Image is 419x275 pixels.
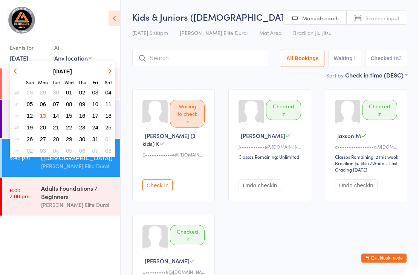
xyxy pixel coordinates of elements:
div: J•••••••••••e@[DOMAIN_NAME] [239,143,303,150]
button: 03 [37,146,49,156]
span: [DATE] 5:00pm [132,29,168,36]
button: 31 [90,134,101,144]
button: 08 [102,146,114,156]
time: 5:00 - 5:45 pm [10,148,30,160]
button: 12 [24,111,36,121]
button: 22 [63,122,75,132]
div: Checked in [362,100,397,120]
small: Monday [38,79,48,85]
span: 08 [66,101,72,107]
span: 13 [40,112,46,119]
div: a••••••••••••••••a@[DOMAIN_NAME] [335,143,399,150]
input: Search [132,50,268,67]
small: Tuesday [52,79,60,85]
button: Check in [142,179,173,191]
a: 6:00 -7:00 amAdults Beginners No Gi[PERSON_NAME] Elite Dural [2,68,120,99]
button: 18 [102,111,114,121]
span: 19 [27,124,33,131]
span: 06 [79,147,86,154]
span: 08 [105,147,112,154]
div: [PERSON_NAME] Elite Dural [41,201,114,209]
span: 03 [40,147,46,154]
button: 04 [102,87,114,97]
div: 3 [399,55,402,61]
span: 01 [105,136,112,142]
button: All Bookings [281,50,324,67]
a: 6:00 -7:00 pmAdults Foundations / Beginners[PERSON_NAME] Elite Dural [2,178,120,216]
button: Undo checkin [239,179,281,191]
time: 6:00 - 7:00 pm [10,187,29,199]
small: Wednesday [64,79,74,85]
button: 29 [63,134,75,144]
button: 19 [24,122,36,132]
div: Events for [10,41,47,54]
button: Undo checkin [335,179,378,191]
button: 14 [50,111,62,121]
em: 41 [15,101,18,107]
div: Any location [54,54,92,62]
span: 12 [27,112,33,119]
div: E••••••••••••4@[DOMAIN_NAME] [142,151,207,158]
span: 02 [79,89,86,96]
button: 28 [24,87,36,97]
span: 04 [105,89,112,96]
button: 23 [76,122,88,132]
button: 26 [24,134,36,144]
button: 10 [90,99,101,109]
strong: [DATE] [53,68,72,74]
span: 18 [105,112,112,119]
a: 4:15 -4:55 pmLittle Kids/Beginners ([DEMOGRAPHIC_DATA])[PERSON_NAME] Elite Dural [2,100,120,138]
span: 15 [66,112,72,119]
span: 25 [105,124,112,131]
span: 11 [105,101,112,107]
div: At [54,41,92,54]
span: 24 [92,124,99,131]
span: 28 [53,136,59,142]
span: Scanner input [365,14,399,22]
span: 26 [27,136,33,142]
em: 45 [14,147,19,153]
span: 02 [27,147,33,154]
button: 01 [102,134,114,144]
label: Sort by [326,71,344,79]
div: 1 [353,55,356,61]
button: 06 [37,99,49,109]
small: Thursday [78,79,86,85]
div: U•••••••••6@[DOMAIN_NAME] [142,269,207,275]
button: 20 [37,122,49,132]
button: 03 [90,87,101,97]
button: 05 [63,146,75,156]
span: 28 [27,89,33,96]
div: Adults Foundations / Beginners [41,184,114,201]
button: 11 [102,99,114,109]
button: 02 [76,87,88,97]
button: Exit kiosk mode [361,254,407,263]
button: Checked in3 [365,50,408,67]
a: [DATE] [10,54,28,62]
span: 07 [53,101,59,107]
div: Check in time (DESC) [345,71,407,79]
button: 09 [76,99,88,109]
div: [PERSON_NAME] Elite Dural [41,162,114,170]
span: [PERSON_NAME] [145,257,189,265]
span: 16 [79,112,86,119]
button: 07 [90,146,101,156]
button: 16 [76,111,88,121]
button: 24 [90,122,101,132]
div: Checked in [266,100,301,120]
span: 05 [27,101,33,107]
span: 14 [53,112,59,119]
span: 17 [92,112,99,119]
span: 30 [53,89,59,96]
button: 25 [102,122,114,132]
span: 05 [66,147,72,154]
span: [PERSON_NAME] (3 kids) K [142,132,196,147]
button: 27 [37,134,49,144]
button: 17 [90,111,101,121]
span: 23 [79,124,86,131]
span: 03 [92,89,99,96]
a: 5:00 -5:45 pmKids & Juniors ([DEMOGRAPHIC_DATA])[PERSON_NAME] Elite Dural [2,139,120,177]
button: 28 [50,134,62,144]
button: 21 [50,122,62,132]
em: 42 [14,112,19,119]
